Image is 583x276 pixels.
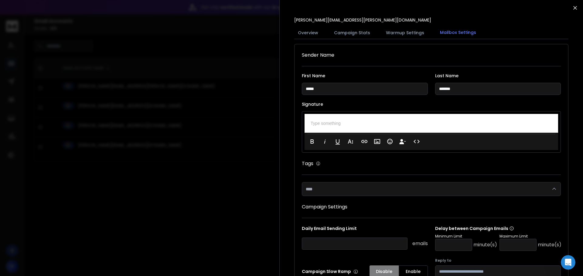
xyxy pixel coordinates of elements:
[538,241,561,248] p: minute(s)
[412,240,428,247] p: emails
[435,225,561,231] p: Delay between Campaign Emails
[111,17,121,28] div: Close
[6,87,101,93] b: [EMAIL_ADDRESS][DOMAIN_NAME]
[382,26,428,39] button: Warmup Settings
[435,258,561,263] label: Reply to
[435,74,561,78] label: Last Name
[302,102,561,106] label: Signature
[561,255,575,270] iframe: Intercom live chat
[499,234,561,239] p: Maximum Limit
[42,39,81,44] h1: Box
[294,17,431,23] p: [PERSON_NAME][EMAIL_ADDRESS][PERSON_NAME][DOMAIN_NAME]
[473,241,497,248] p: minute(s)
[106,17,111,28] button: Home
[302,268,358,274] p: Campaign Slow Ramp
[302,52,561,59] h1: Sender Name
[302,74,428,78] label: First Name
[436,26,480,40] button: Mailbox Settings
[435,234,497,239] p: Minimum Limit
[302,160,313,167] h1: Tags
[294,26,322,39] button: Overview
[302,203,561,211] h1: Campaign Settings
[6,97,25,103] b: [DATE]
[330,26,374,39] button: Campaign Stats
[302,225,428,234] p: Daily Email Sending Limit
